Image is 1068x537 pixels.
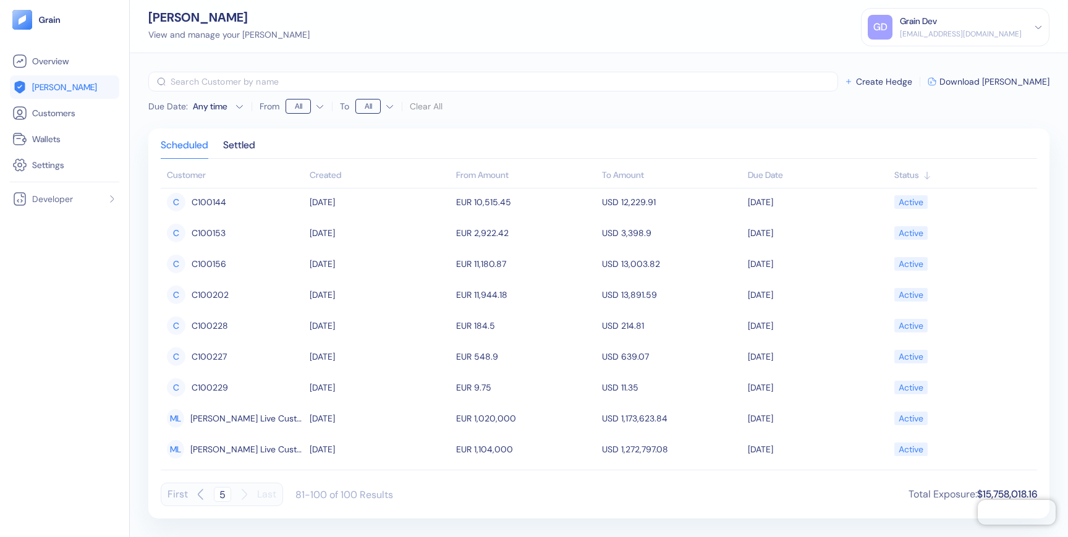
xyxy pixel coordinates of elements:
[599,372,745,403] td: USD 11.35
[856,77,912,86] span: Create Hedge
[167,409,184,428] div: ML
[307,434,452,465] td: [DATE]
[307,279,452,310] td: [DATE]
[193,100,230,112] div: Any time
[453,248,599,279] td: EUR 11,180.87
[899,253,923,274] div: Active
[192,377,228,398] span: C100229
[599,248,745,279] td: USD 13,003.82
[148,28,310,41] div: View and manage your [PERSON_NAME]
[171,72,838,91] input: Search Customer by name
[307,341,452,372] td: [DATE]
[453,403,599,434] td: EUR 1,020,000
[599,434,745,465] td: USD 1,272,797.08
[745,341,891,372] td: [DATE]
[167,440,184,459] div: ML
[167,255,185,273] div: C
[307,187,452,218] td: [DATE]
[453,434,599,465] td: EUR 1,104,000
[12,54,117,69] a: Overview
[453,341,599,372] td: EUR 548.9
[32,133,61,145] span: Wallets
[453,310,599,341] td: EUR 184.5
[167,224,185,242] div: C
[745,218,891,248] td: [DATE]
[599,341,745,372] td: USD 639.07
[192,222,226,243] span: C100153
[192,346,227,367] span: C100227
[12,158,117,172] a: Settings
[745,434,891,465] td: [DATE]
[340,102,349,111] label: To
[190,408,303,429] span: Mize Live Customer
[599,403,745,434] td: USD 1,173,623.84
[307,218,452,248] td: [DATE]
[192,284,229,305] span: C100202
[899,315,923,336] div: Active
[12,80,117,95] a: [PERSON_NAME]
[599,218,745,248] td: USD 3,398.9
[12,132,117,146] a: Wallets
[355,96,394,116] button: To
[599,310,745,341] td: USD 214.81
[12,10,32,30] img: logo-tablet-V2.svg
[900,15,937,28] div: Grain Dev
[148,100,244,112] button: Due Date:Any time
[928,77,1049,86] button: Download [PERSON_NAME]
[745,403,891,434] td: [DATE]
[899,284,923,305] div: Active
[599,164,745,188] th: To Amount
[745,372,891,403] td: [DATE]
[260,102,279,111] label: From
[32,193,73,205] span: Developer
[745,310,891,341] td: [DATE]
[453,372,599,403] td: EUR 9.75
[167,316,185,335] div: C
[453,164,599,188] th: From Amount
[899,377,923,398] div: Active
[599,279,745,310] td: USD 13,891.59
[844,77,912,86] button: Create Hedge
[190,439,303,460] span: Mize Live Customer
[900,28,1022,40] div: [EMAIL_ADDRESS][DOMAIN_NAME]
[599,187,745,218] td: USD 12,229.91
[192,253,226,274] span: C100156
[894,169,1031,182] div: Sort ascending
[223,141,255,158] div: Settled
[167,193,185,211] div: C
[748,169,888,182] div: Sort ascending
[148,100,188,112] span: Due Date :
[32,159,64,171] span: Settings
[167,483,188,506] button: First
[899,222,923,243] div: Active
[161,164,307,188] th: Customer
[307,372,452,403] td: [DATE]
[307,310,452,341] td: [DATE]
[32,81,97,93] span: [PERSON_NAME]
[167,347,185,366] div: C
[453,218,599,248] td: EUR 2,922.42
[32,107,75,119] span: Customers
[32,55,69,67] span: Overview
[453,279,599,310] td: EUR 11,944.18
[899,408,923,429] div: Active
[939,77,1049,86] span: Download [PERSON_NAME]
[899,346,923,367] div: Active
[899,439,923,460] div: Active
[192,315,228,336] span: C100228
[167,285,185,304] div: C
[257,483,276,506] button: Last
[161,141,208,158] div: Scheduled
[745,187,891,218] td: [DATE]
[148,11,310,23] div: [PERSON_NAME]
[295,488,393,501] div: 81-100 of 100 Results
[978,500,1056,525] iframe: Chatra live chat
[899,192,923,213] div: Active
[167,378,185,397] div: C
[192,192,226,213] span: C100144
[307,403,452,434] td: [DATE]
[307,248,452,279] td: [DATE]
[868,15,892,40] div: GD
[38,15,61,24] img: logo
